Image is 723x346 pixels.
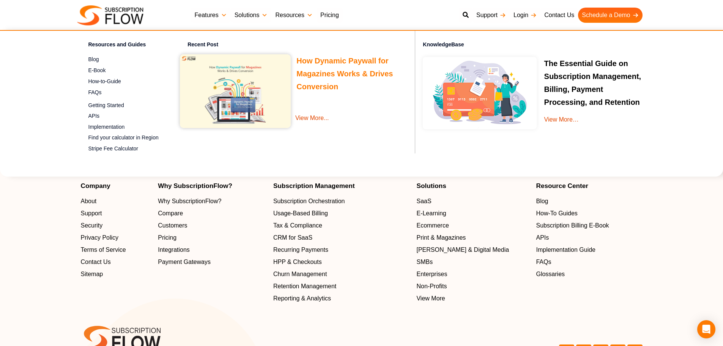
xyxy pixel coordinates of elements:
[416,209,528,218] a: E-Learning
[536,233,642,242] a: APIs
[81,221,103,230] span: Security
[81,209,102,218] span: Support
[273,183,409,189] h4: Subscription Management
[416,294,528,303] a: View More
[158,221,266,230] a: Customers
[81,197,151,206] a: About
[473,8,510,23] a: Support
[81,233,119,242] span: Privacy Policy
[416,197,528,206] a: SaaS
[536,221,609,230] span: Subscription Billing E-Book
[416,233,528,242] a: Print & Magazines
[88,40,161,51] h4: Resources and Guides
[187,40,409,51] h4: Recent Post
[416,221,528,230] a: Ecommerce
[273,233,312,242] span: CRM for SaaS
[536,245,595,254] span: Implementation Guide
[88,101,161,110] a: Getting Started
[273,270,409,279] a: Churn Management
[416,282,447,291] span: Non-Profits
[81,183,151,189] h4: Company
[536,233,549,242] span: APIs
[180,54,291,128] img: How Dynamic Paywall for Magazines Works & Drives Conversion
[158,209,183,218] span: Compare
[273,197,345,206] span: Subscription Orchestration
[81,258,111,267] span: Contact Us
[416,245,509,254] span: [PERSON_NAME] & Digital Media
[416,270,447,279] span: Enterprises
[81,209,151,218] a: Support
[88,101,124,109] span: Getting Started
[273,245,409,254] a: Recurring Payments
[81,245,151,254] a: Terms of Service
[273,209,409,218] a: Usage-Based Billing
[88,66,106,74] span: E-Book
[273,294,409,303] a: Reporting & Analytics
[540,8,578,23] a: Contact Us
[158,258,211,267] span: Payment Gateways
[158,221,187,230] span: Customers
[88,112,161,121] a: APIs
[697,320,715,338] div: Open Intercom Messenger
[88,77,121,85] span: How-to-Guide
[273,270,327,279] span: Churn Management
[158,258,266,267] a: Payment Gateways
[88,123,125,131] span: Implementation
[416,183,528,189] h4: Solutions
[273,282,409,291] a: Retention Management
[158,197,266,206] a: Why SubscriptionFlow?
[88,55,99,63] span: Blog
[231,8,272,23] a: Solutions
[273,233,409,242] a: CRM for SaaS
[158,183,266,189] h4: Why SubscriptionFlow?
[88,133,161,142] a: Find your calculator in Region
[296,57,393,93] a: How Dynamic Paywall for Magazines Works & Drives Conversion
[416,270,528,279] a: Enterprises
[158,209,266,218] a: Compare
[158,245,266,254] a: Integrations
[158,245,190,254] span: Integrations
[416,294,445,303] span: View More
[271,8,316,23] a: Resources
[158,233,176,242] span: Pricing
[88,88,161,97] a: FAQs
[416,209,446,218] span: E-Learning
[273,258,409,267] a: HPP & Checkouts
[416,197,431,206] span: SaaS
[536,258,642,267] a: FAQs
[158,197,221,206] span: Why SubscriptionFlow?
[88,77,161,86] a: How-to-Guide
[536,258,551,267] span: FAQs
[536,221,642,230] a: Subscription Billing E-Book
[273,197,409,206] a: Subscription Orchestration
[317,8,343,23] a: Pricing
[416,282,528,291] a: Non-Profits
[416,233,466,242] span: Print & Magazines
[81,270,151,279] a: Sitemap
[273,221,409,230] a: Tax & Compliance
[510,8,540,23] a: Login
[416,258,433,267] span: SMBs
[578,8,642,23] a: Schedule a Demo
[273,258,322,267] span: HPP & Checkouts
[536,245,642,254] a: Implementation Guide
[88,66,161,75] a: E-Book
[536,270,565,279] span: Glossaries
[536,183,642,189] h4: Resource Center
[416,258,528,267] a: SMBs
[88,144,161,153] a: Stripe Fee Calculator
[81,245,126,254] span: Terms of Service
[158,233,266,242] a: Pricing
[191,8,231,23] a: Features
[544,116,579,123] a: View More…
[273,294,331,303] span: Reporting & Analytics
[81,258,151,267] a: Contact Us
[536,209,577,218] span: How-To Guides
[273,245,328,254] span: Recurring Payments
[536,209,642,218] a: How-To Guides
[81,270,103,279] span: Sitemap
[273,209,328,218] span: Usage-Based Billing
[536,197,548,206] span: Blog
[416,221,449,230] span: Ecommerce
[81,221,151,230] a: Security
